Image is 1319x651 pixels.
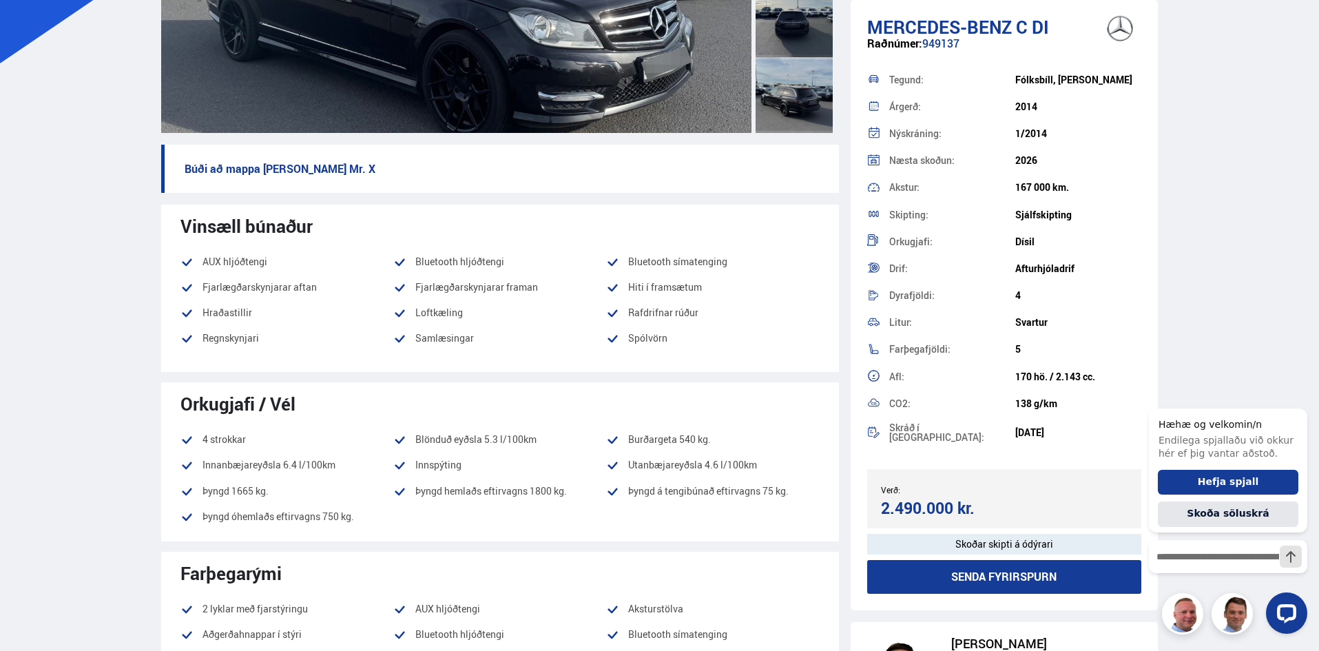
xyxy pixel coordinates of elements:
iframe: LiveChat chat widget [1138,383,1313,645]
li: Burðargeta 540 kg. [606,431,819,448]
span: C DI [1016,14,1049,39]
div: 1/2014 [1015,128,1141,139]
li: Aðgerðahnappar í stýri [180,626,393,643]
div: Orkugjafi / Vél [180,393,820,414]
span: Mercedes-Benz [867,14,1012,39]
div: 167 000 km. [1015,182,1141,193]
li: Aksturstölva [606,601,819,617]
li: Hraðastillir [180,304,393,321]
button: Senda fyrirspurn [867,560,1142,594]
div: 5 [1015,344,1141,355]
div: 170 hö. / 2.143 cc. [1015,371,1141,382]
li: Spólvörn [606,330,819,355]
div: Dyrafjöldi: [889,291,1015,300]
li: Blönduð eyðsla 5.3 l/100km [393,431,606,448]
div: 138 g/km [1015,398,1141,409]
div: Nýskráning: [889,129,1015,138]
li: Hiti í framsætum [606,279,819,296]
div: 2026 [1015,155,1141,166]
div: 949137 [867,37,1142,64]
div: Orkugjafi: [889,237,1015,247]
li: Regnskynjari [180,330,393,347]
li: Fjarlægðarskynjarar aftan [180,279,393,296]
li: Fjarlægðarskynjarar framan [393,279,606,296]
li: Innanbæjareyðsla 6.4 l/100km [180,457,393,473]
li: AUX hljóðtengi [180,254,393,270]
div: [PERSON_NAME] [951,637,1125,651]
p: Búði að mappa [PERSON_NAME] Mr. X [161,145,839,193]
li: Þyngd hemlaðs eftirvagns 1800 kg. [393,483,606,499]
div: Litur: [889,318,1015,327]
li: 2 lyklar með fjarstýringu [180,601,393,617]
li: Samlæsingar [393,330,606,347]
div: Næsta skoðun: [889,156,1015,165]
div: Svartur [1015,317,1141,328]
div: Árgerð: [889,102,1015,112]
div: [DATE] [1015,427,1141,438]
div: Farþegafjöldi: [889,344,1015,354]
img: brand logo [1092,7,1147,50]
li: Þyngd 1665 kg. [180,483,393,499]
li: Bluetooth hljóðtengi [393,254,606,270]
li: Innspýting [393,457,606,473]
div: 2.490.000 kr. [881,499,1000,517]
li: Utanbæjareyðsla 4.6 l/100km [606,457,819,473]
div: Vinsæll búnaður [180,216,820,236]
div: 2014 [1015,101,1141,112]
div: Tegund: [889,75,1015,85]
div: Skoðar skipti á ódýrari [867,534,1142,555]
div: Drif: [889,264,1015,273]
div: Fólksbíll, [PERSON_NAME] [1015,74,1141,85]
span: Raðnúmer: [867,36,922,51]
li: Loftkæling [393,304,606,321]
li: Bluetooth símatenging [606,626,819,643]
li: Þyngd á tengibúnað eftirvagns 75 kg. [606,483,819,499]
div: Dísil [1015,236,1141,247]
div: CO2: [889,399,1015,409]
div: Afl: [889,372,1015,382]
div: Verð: [881,485,1004,495]
div: Skipting: [889,210,1015,220]
div: 4 [1015,290,1141,301]
div: Afturhjóladrif [1015,263,1141,274]
li: Bluetooth hljóðtengi [393,626,606,643]
li: Rafdrifnar rúður [606,304,819,321]
div: Farþegarými [180,563,820,583]
div: Akstur: [889,183,1015,192]
div: Skráð í [GEOGRAPHIC_DATA]: [889,423,1015,442]
div: Sjálfskipting [1015,209,1141,220]
li: Þyngd óhemlaðs eftirvagns 750 kg. [180,508,393,525]
li: Bluetooth símatenging [606,254,819,270]
li: AUX hljóðtengi [393,601,606,617]
li: 4 strokkar [180,431,393,448]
